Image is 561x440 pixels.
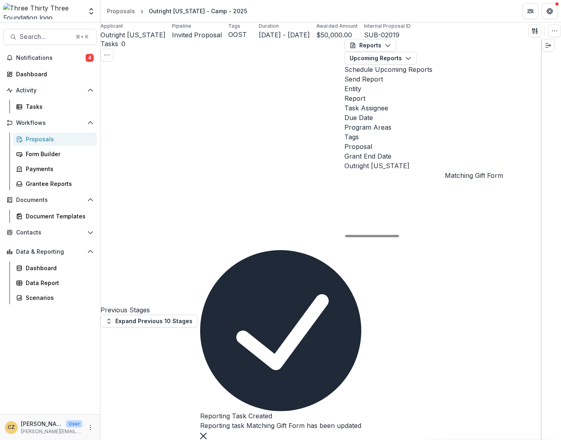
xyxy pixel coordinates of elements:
[344,132,541,142] div: Tags
[344,52,417,65] button: Upcoming Reports
[104,5,138,17] a: Proposals
[344,65,541,74] h2: Schedule Upcoming Reports
[26,264,90,272] div: Dashboard
[16,55,86,61] span: Notifications
[316,30,352,40] p: $50,000.00
[100,315,198,328] button: Expand Previous 10 Stages
[344,151,541,161] div: Grant End Date
[3,226,97,239] button: Open Contacts
[344,84,541,94] div: Entity
[13,177,97,190] a: Grantee Reports
[344,122,541,132] div: Program Areas
[13,132,97,146] a: Proposals
[344,103,541,113] div: Task Assignee
[228,22,240,30] p: Tags
[3,3,82,19] img: Three Thirty Three Foundation logo
[13,162,97,175] a: Payments
[344,162,409,170] a: Outright [US_STATE]
[8,425,15,430] div: Christine Zachai
[26,165,90,173] div: Payments
[26,279,90,287] div: Data Report
[13,100,97,113] a: Tasks
[344,74,383,84] button: Send Report
[13,210,97,223] a: Document Templates
[172,22,191,30] p: Pipeline
[16,87,84,94] span: Activity
[344,142,541,151] div: Proposal
[3,116,97,129] button: Open Workflows
[100,305,344,315] h4: Previous Stages
[26,179,90,188] div: Grantee Reports
[13,261,97,275] a: Dashboard
[26,150,90,158] div: Form Builder
[86,3,97,19] button: Open entity switcher
[13,276,97,289] a: Data Report
[16,229,84,236] span: Contacts
[26,135,90,143] div: Proposals
[104,5,250,17] nav: breadcrumb
[542,39,555,52] button: Expand right
[100,39,118,49] h3: Tasks
[172,30,222,40] p: Invited Proposal
[228,31,247,39] span: OOST
[364,30,399,40] p: SUB-02019
[66,420,82,428] p: User
[344,113,541,122] div: Due Date
[364,22,411,30] p: Internal Proposal ID
[16,120,84,126] span: Workflows
[316,22,358,30] p: Awarded Amount
[16,197,84,204] span: Documents
[259,22,279,30] p: Duration
[3,67,97,81] a: Dashboard
[3,29,97,45] button: Search...
[3,245,97,258] button: Open Data & Reporting
[16,70,90,78] div: Dashboard
[344,94,541,103] div: Report
[100,49,113,61] button: Toggle View Cancelled Tasks
[100,31,166,39] span: Outright [US_STATE]
[86,423,95,432] button: More
[100,22,123,30] p: Applicant
[445,171,503,179] a: Matching Gift Form
[86,54,94,62] span: 4
[26,212,90,220] div: Document Templates
[16,249,84,255] span: Data & Reporting
[26,102,90,111] div: Tasks
[107,7,135,15] div: Proposals
[13,147,97,161] a: Form Builder
[259,30,310,40] p: [DATE] - [DATE]
[100,30,166,40] a: Outright [US_STATE]
[21,428,82,435] p: [PERSON_NAME][EMAIL_ADDRESS][DOMAIN_NAME]
[74,33,90,41] div: ⌘ + K
[3,84,97,97] button: Open Activity
[522,3,538,19] button: Partners
[121,40,125,48] span: 0
[3,51,97,64] button: Notifications4
[3,194,97,206] button: Open Documents
[344,39,396,52] button: Reports
[20,33,71,41] span: Search...
[26,293,90,302] div: Scenarios
[149,7,247,15] div: Outright [US_STATE] - Camp - 2025
[13,291,97,304] a: Scenarios
[21,420,63,428] p: [PERSON_NAME]
[542,3,558,19] button: Get Help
